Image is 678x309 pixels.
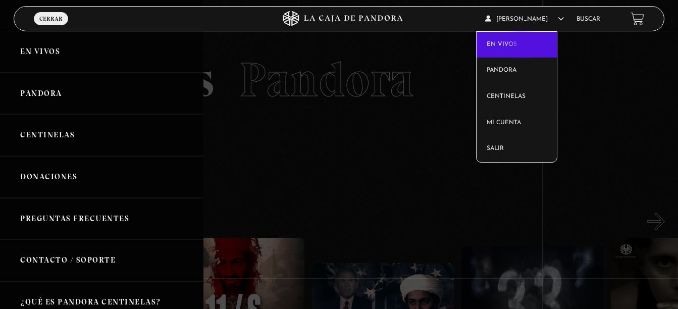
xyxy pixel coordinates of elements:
a: Pandora [477,58,557,84]
a: View your shopping cart [631,12,644,26]
span: [PERSON_NAME] [485,16,564,22]
a: Buscar [577,16,600,22]
a: Mi cuenta [477,110,557,136]
span: Menu [42,24,60,31]
a: En vivos [477,32,557,58]
a: Centinelas [477,84,557,110]
a: Salir [477,136,557,162]
span: Cerrar [39,16,63,22]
